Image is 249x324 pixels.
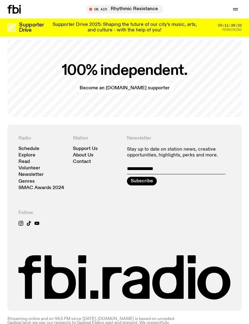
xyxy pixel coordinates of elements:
p: Stay up to date on station news, creative opportunities, highlights, perks and more. [127,147,231,158]
a: Support Us [73,147,98,151]
a: Schedule [18,147,39,151]
a: Contact [73,160,91,164]
h4: Follow [18,210,68,216]
a: Explore [18,153,35,158]
a: Genres [18,179,35,184]
h4: Radio [18,136,68,141]
h4: Newsletter [127,136,231,141]
a: Volunteer [18,166,40,171]
p: Supporter Drive 2025: Shaping the future of our city’s music, arts, and culture - with the help o... [52,22,197,33]
h2: 100% independent. [62,64,188,78]
button: Subscribe [127,177,157,185]
a: SMAC Awards 2024 [18,186,64,190]
a: About Us [73,153,93,158]
h3: Supporter Drive [19,22,44,33]
span: 05:11:39:33 [218,24,242,27]
span: Remaining [222,28,242,31]
a: Read [18,160,30,164]
button: On AirRhythmic Resistance [86,5,163,14]
a: Become an [DOMAIN_NAME] supporter [76,84,173,92]
a: Newsletter [18,172,44,177]
h4: Station [73,136,122,141]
